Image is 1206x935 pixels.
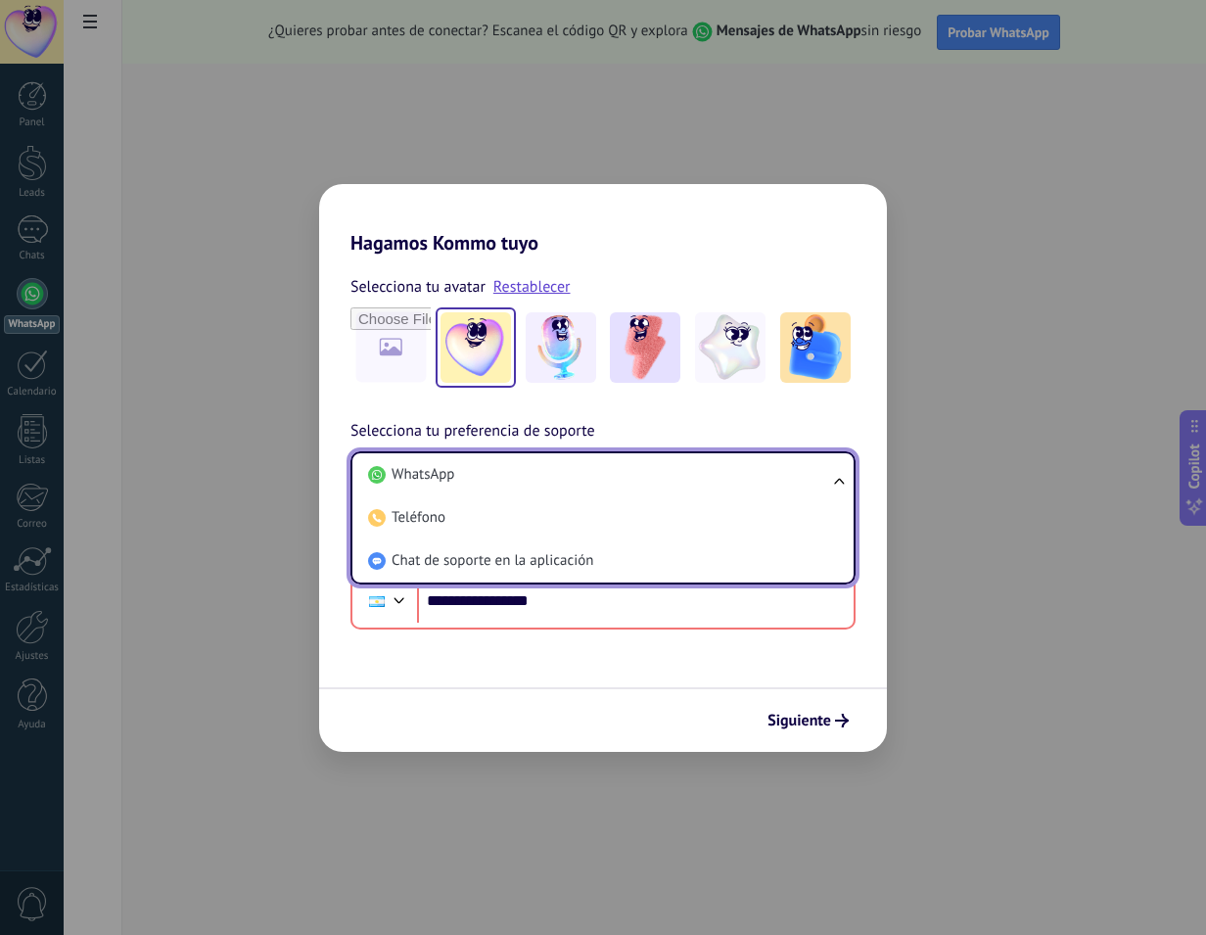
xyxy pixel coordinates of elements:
button: Siguiente [759,704,858,737]
img: -2.jpeg [526,312,596,383]
span: Siguiente [767,714,831,727]
span: Selecciona tu avatar [350,274,486,300]
img: -1.jpeg [441,312,511,383]
h2: Hagamos Kommo tuyo [319,184,887,255]
span: WhatsApp [392,465,454,485]
span: Teléfono [392,508,445,528]
a: Restablecer [493,277,571,297]
div: Argentina: + 54 [358,581,395,622]
img: -4.jpeg [695,312,765,383]
img: -3.jpeg [610,312,680,383]
img: -5.jpeg [780,312,851,383]
span: Selecciona tu preferencia de soporte [350,419,595,444]
span: Chat de soporte en la aplicación [392,551,593,571]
